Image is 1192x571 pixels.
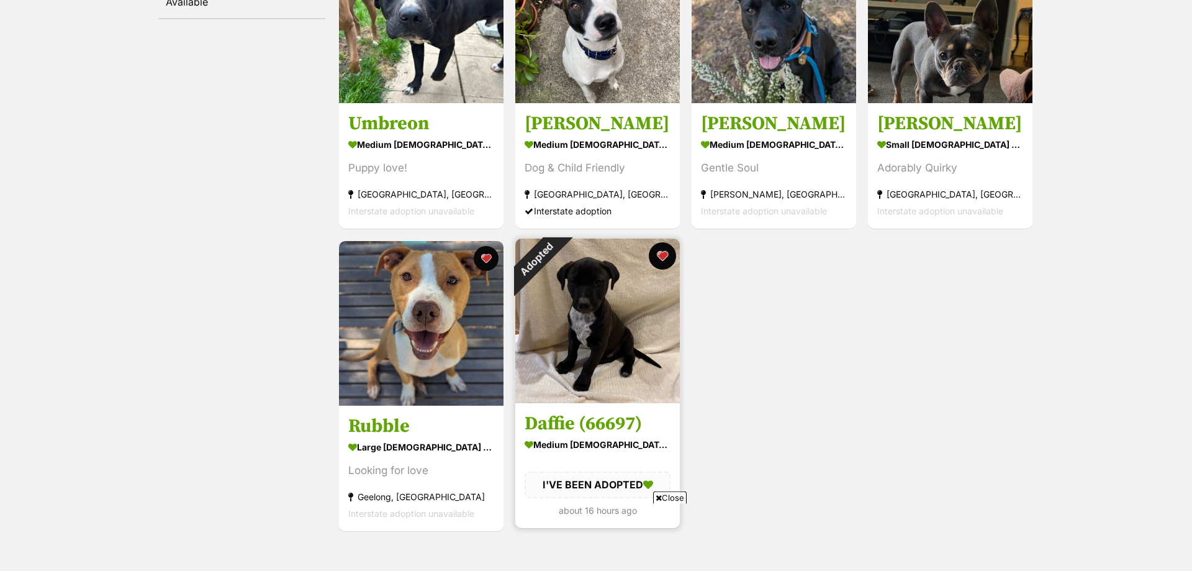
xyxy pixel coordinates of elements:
a: Umbreon medium [DEMOGRAPHIC_DATA] Dog Puppy love! [GEOGRAPHIC_DATA], [GEOGRAPHIC_DATA] Interstate... [339,103,503,229]
div: [GEOGRAPHIC_DATA], [GEOGRAPHIC_DATA] [525,186,670,203]
div: I'VE BEEN ADOPTED [525,472,670,498]
div: [GEOGRAPHIC_DATA], [GEOGRAPHIC_DATA] [348,186,494,203]
a: Daffie (66697) medium [DEMOGRAPHIC_DATA] Dog I'VE BEEN ADOPTED about 16 hours ago favourite [515,403,680,528]
span: Interstate adoption unavailable [348,206,474,217]
div: Adopted [499,222,573,296]
h3: Daffie (66697) [525,412,670,436]
div: Interstate adoption [525,203,670,220]
a: [PERSON_NAME] medium [DEMOGRAPHIC_DATA] Dog Dog & Child Friendly [GEOGRAPHIC_DATA], [GEOGRAPHIC_D... [515,103,680,229]
div: medium [DEMOGRAPHIC_DATA] Dog [701,136,847,154]
span: Interstate adoption unavailable [348,508,474,519]
div: medium [DEMOGRAPHIC_DATA] Dog [525,136,670,154]
div: Dog & Child Friendly [525,160,670,177]
button: favourite [474,246,499,271]
div: Looking for love [348,462,494,479]
h3: Rubble [348,414,494,438]
a: Rubble large [DEMOGRAPHIC_DATA] Dog Looking for love Geelong, [GEOGRAPHIC_DATA] Interstate adopti... [339,405,503,531]
div: Puppy love! [348,160,494,177]
h3: [PERSON_NAME] [525,112,670,136]
div: Adorably Quirky [877,160,1023,177]
a: Adopted [515,393,680,406]
span: Close [653,491,687,504]
div: medium [DEMOGRAPHIC_DATA] Dog [525,436,670,454]
div: small [DEMOGRAPHIC_DATA] Dog [877,136,1023,154]
div: medium [DEMOGRAPHIC_DATA] Dog [348,136,494,154]
span: Interstate adoption unavailable [877,206,1003,217]
span: Interstate adoption unavailable [701,206,827,217]
img: Rubble [339,241,503,406]
div: [PERSON_NAME], [GEOGRAPHIC_DATA] [701,186,847,203]
a: [PERSON_NAME] medium [DEMOGRAPHIC_DATA] Dog Gentle Soul [PERSON_NAME], [GEOGRAPHIC_DATA] Intersta... [692,103,856,229]
div: about 16 hours ago [525,501,670,518]
h3: [PERSON_NAME] [877,112,1023,136]
div: Gentle Soul [701,160,847,177]
h3: [PERSON_NAME] [701,112,847,136]
div: [GEOGRAPHIC_DATA], [GEOGRAPHIC_DATA] [877,186,1023,203]
iframe: Advertisement [370,509,822,565]
a: [PERSON_NAME] small [DEMOGRAPHIC_DATA] Dog Adorably Quirky [GEOGRAPHIC_DATA], [GEOGRAPHIC_DATA] I... [868,103,1032,229]
div: large [DEMOGRAPHIC_DATA] Dog [348,438,494,456]
h3: Umbreon [348,112,494,136]
button: favourite [649,242,676,270]
div: Geelong, [GEOGRAPHIC_DATA] [348,488,494,505]
img: Daffie (66697) [515,239,680,403]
